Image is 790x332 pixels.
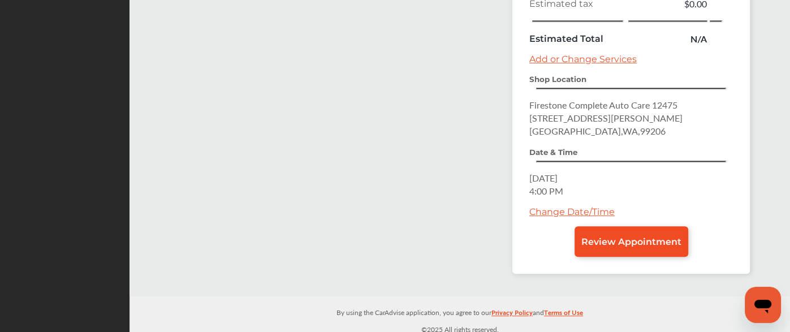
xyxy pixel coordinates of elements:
td: Estimated Total [526,29,626,48]
a: Review Appointment [575,226,688,257]
td: N/A [626,29,710,48]
span: Review Appointment [581,236,681,247]
span: [DATE] [529,171,558,184]
iframe: Button to launch messaging window [745,287,781,323]
span: [STREET_ADDRESS][PERSON_NAME] [529,111,683,124]
strong: Date & Time [529,148,577,157]
strong: Shop Location [529,75,586,84]
span: 4:00 PM [529,184,563,197]
a: Privacy Policy [491,306,533,324]
span: Firestone Complete Auto Care 12475 [529,98,677,111]
a: Add or Change Services [529,54,637,64]
p: By using the CarAdvise application, you agree to our and [129,306,790,318]
a: Change Date/Time [529,206,615,217]
a: Terms of Use [544,306,583,324]
span: [GEOGRAPHIC_DATA] , WA , 99206 [529,124,666,137]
